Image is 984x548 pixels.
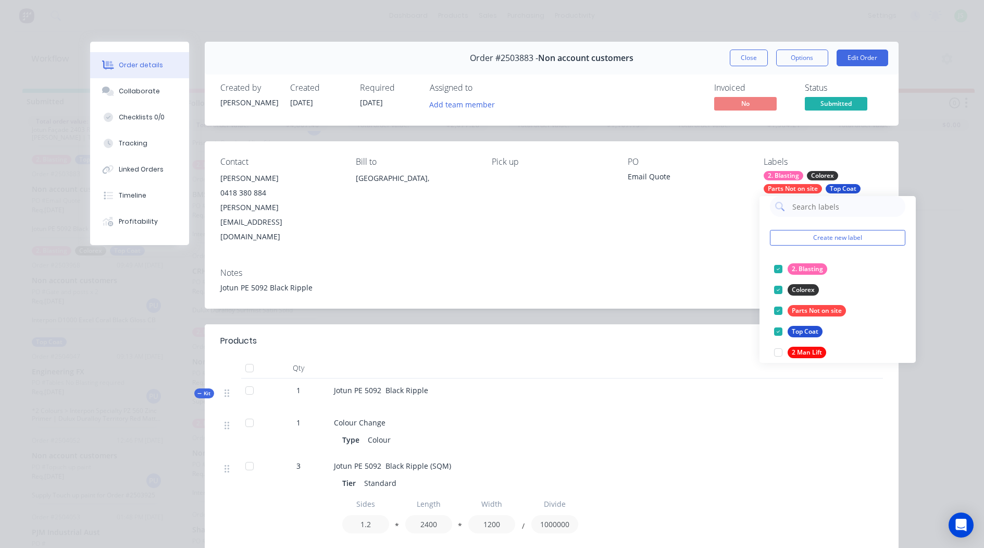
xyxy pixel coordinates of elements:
[468,515,515,533] input: Value
[119,87,160,96] div: Collaborate
[770,303,850,318] button: Parts Not on site
[628,171,747,186] div: Email Quote
[405,515,452,533] input: Value
[360,83,417,93] div: Required
[197,389,211,397] span: Kit
[531,495,578,513] input: Label
[119,165,164,174] div: Linked Orders
[788,347,826,358] div: 2 Man Lift
[360,476,401,491] div: Standard
[220,157,340,167] div: Contact
[364,432,395,447] div: Colour
[770,283,823,297] button: Colorex
[290,98,313,107] span: [DATE]
[296,385,301,396] span: 1
[296,460,301,471] span: 3
[764,171,803,180] div: 2. Blasting
[518,524,528,532] button: /
[770,324,827,339] button: Top Coat
[805,97,867,113] button: Submitted
[430,97,501,111] button: Add team member
[430,83,534,93] div: Assigned to
[788,284,819,296] div: Colorex
[220,335,257,347] div: Products
[805,97,867,110] span: Submitted
[538,53,633,63] span: Non account customers
[770,345,830,360] button: 2 Man Lift
[220,282,883,293] div: Jotun PE 5092 Black Ripple
[492,157,611,167] div: Pick up
[805,83,883,93] div: Status
[770,262,831,276] button: 2. Blasting
[90,209,189,235] button: Profitability
[342,432,364,447] div: Type
[776,50,828,66] button: Options
[826,184,861,193] div: Top Coat
[342,515,389,533] input: Value
[730,50,768,66] button: Close
[837,50,888,66] button: Edit Order
[290,83,347,93] div: Created
[788,263,827,275] div: 2. Blasting
[788,326,823,337] div: Top Coat
[424,97,500,111] button: Add team member
[90,104,189,130] button: Checklists 0/0
[791,196,900,217] input: Search labels
[220,186,340,200] div: 0418 380 884
[628,157,747,167] div: PO
[714,97,777,110] span: No
[119,139,147,148] div: Tracking
[342,476,360,491] div: Tier
[119,191,146,200] div: Timeline
[296,417,301,428] span: 1
[468,495,515,513] input: Label
[119,113,165,122] div: Checklists 0/0
[770,230,905,246] button: Create new label
[356,171,475,204] div: [GEOGRAPHIC_DATA],
[531,515,578,533] input: Value
[119,217,158,226] div: Profitability
[356,171,475,186] div: [GEOGRAPHIC_DATA],
[194,388,214,398] div: Kit
[764,184,822,193] div: Parts Not on site
[470,53,538,63] span: Order #2503883 -
[764,157,883,167] div: Labels
[356,157,475,167] div: Bill to
[405,495,452,513] input: Label
[90,156,189,182] button: Linked Orders
[90,52,189,78] button: Order details
[342,495,389,513] input: Label
[220,83,278,93] div: Created by
[788,305,846,316] div: Parts Not on site
[807,171,838,180] div: Colorex
[360,98,383,107] span: [DATE]
[714,83,792,93] div: Invoiced
[334,385,428,395] span: Jotun PE 5092 Black Ripple
[90,130,189,156] button: Tracking
[949,513,974,538] div: Open Intercom Messenger
[334,461,451,471] span: Jotun PE 5092 Black Ripple (SQM)
[90,78,189,104] button: Collaborate
[220,268,883,278] div: Notes
[90,182,189,209] button: Timeline
[267,358,330,379] div: Qty
[334,418,385,428] span: Colour Change
[220,200,340,244] div: [PERSON_NAME][EMAIL_ADDRESS][DOMAIN_NAME]
[220,97,278,108] div: [PERSON_NAME]
[119,60,163,70] div: Order details
[220,171,340,244] div: [PERSON_NAME]0418 380 884[PERSON_NAME][EMAIL_ADDRESS][DOMAIN_NAME]
[220,171,340,186] div: [PERSON_NAME]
